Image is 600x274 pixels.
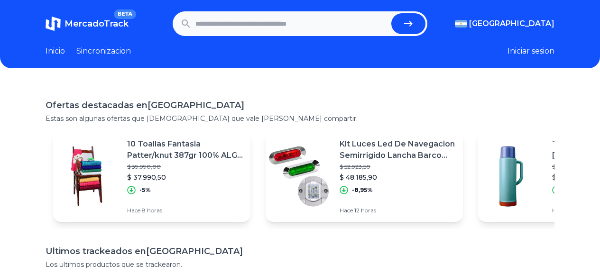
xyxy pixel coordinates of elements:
[114,9,136,19] span: BETA
[46,114,554,123] p: Estas son algunas ofertas que [DEMOGRAPHIC_DATA] que vale [PERSON_NAME] compartir.
[266,131,463,222] a: Featured imageKit Luces Led De Navegacion Semirrigido Lancha Barco Led$ 52.923,50$ 48.185,90-8,95...
[53,143,120,210] img: Featured image
[455,20,467,27] img: Argentina
[508,46,554,57] button: Iniciar sesion
[46,99,554,112] h1: Ofertas destacadas en [GEOGRAPHIC_DATA]
[266,143,332,210] img: Featured image
[127,163,243,171] p: $ 39.990,00
[127,173,243,182] p: $ 37.990,50
[46,16,61,31] img: MercadoTrack
[127,207,243,214] p: Hace 8 horas
[76,46,131,57] a: Sincronizacion
[340,138,455,161] p: Kit Luces Led De Navegacion Semirrigido Lancha Barco Led
[455,18,554,29] button: [GEOGRAPHIC_DATA]
[46,16,129,31] a: MercadoTrackBETA
[478,143,545,210] img: Featured image
[65,18,129,29] span: MercadoTrack
[46,260,554,269] p: Los ultimos productos que se trackearon.
[340,163,455,171] p: $ 52.923,50
[127,138,243,161] p: 10 Toallas Fantasia Patter/knut 387gr 100% ALG. [GEOGRAPHIC_DATA]
[46,46,65,57] a: Inicio
[340,173,455,182] p: $ 48.185,90
[352,186,373,194] p: -8,95%
[53,131,250,222] a: Featured image10 Toallas Fantasia Patter/knut 387gr 100% ALG. [GEOGRAPHIC_DATA]$ 39.990,00$ 37.99...
[469,18,554,29] span: [GEOGRAPHIC_DATA]
[340,207,455,214] p: Hace 12 horas
[139,186,151,194] p: -5%
[46,245,554,258] h1: Ultimos trackeados en [GEOGRAPHIC_DATA]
